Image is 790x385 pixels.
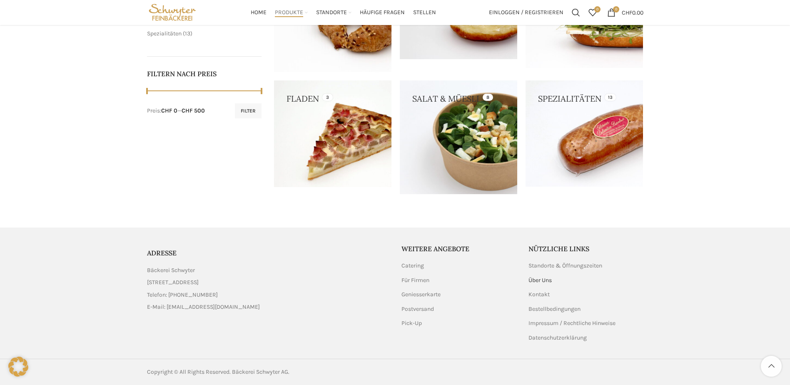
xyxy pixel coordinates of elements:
h5: Weitere Angebote [401,244,516,253]
a: Impressum / Rechtliche Hinweise [528,319,616,327]
span: ADRESSE [147,249,177,257]
button: Filter [235,103,262,118]
a: Site logo [147,8,198,15]
a: Produkte [275,4,308,21]
div: Meine Wunschliste [584,4,601,21]
a: Für Firmen [401,276,430,285]
a: Über Uns [528,276,553,285]
a: Stellen [413,4,436,21]
a: Kontakt [528,290,551,299]
span: 13 [185,30,190,37]
a: Catering [401,262,425,270]
span: Häufige Fragen [360,9,405,17]
a: Standorte [316,4,351,21]
a: Häufige Fragen [360,4,405,21]
a: Suchen [568,4,584,21]
span: Einloggen / Registrieren [489,10,563,15]
span: E-Mail: [EMAIL_ADDRESS][DOMAIN_NAME] [147,302,260,312]
span: CHF [622,9,632,16]
a: Scroll to top button [761,356,782,377]
div: Main navigation [202,4,484,21]
a: 0 CHF0.00 [603,4,648,21]
a: Standorte & Öffnungszeiten [528,262,603,270]
a: Home [251,4,267,21]
span: CHF 0 [161,107,177,114]
span: 0 [613,6,619,12]
a: Spezialitäten [147,30,182,37]
a: 0 [584,4,601,21]
span: [STREET_ADDRESS] [147,278,199,287]
span: Standorte [316,9,347,17]
div: Preis: — [147,107,205,115]
span: Stellen [413,9,436,17]
bdi: 0.00 [622,9,643,16]
div: Copyright © All Rights Reserved. Bäckerei Schwyter AG. [147,367,391,377]
span: CHF 500 [182,107,205,114]
a: Geniesserkarte [401,290,441,299]
a: Datenschutzerklärung [528,334,588,342]
span: Produkte [275,9,303,17]
a: Pick-Up [401,319,423,327]
span: Bäckerei Schwyter [147,266,195,275]
a: List item link [147,290,389,300]
span: 0 [594,6,601,12]
a: Einloggen / Registrieren [485,4,568,21]
a: Bestellbedingungen [528,305,581,313]
a: Postversand [401,305,435,313]
span: Home [251,9,267,17]
h5: Filtern nach Preis [147,69,262,78]
h5: Nützliche Links [528,244,643,253]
